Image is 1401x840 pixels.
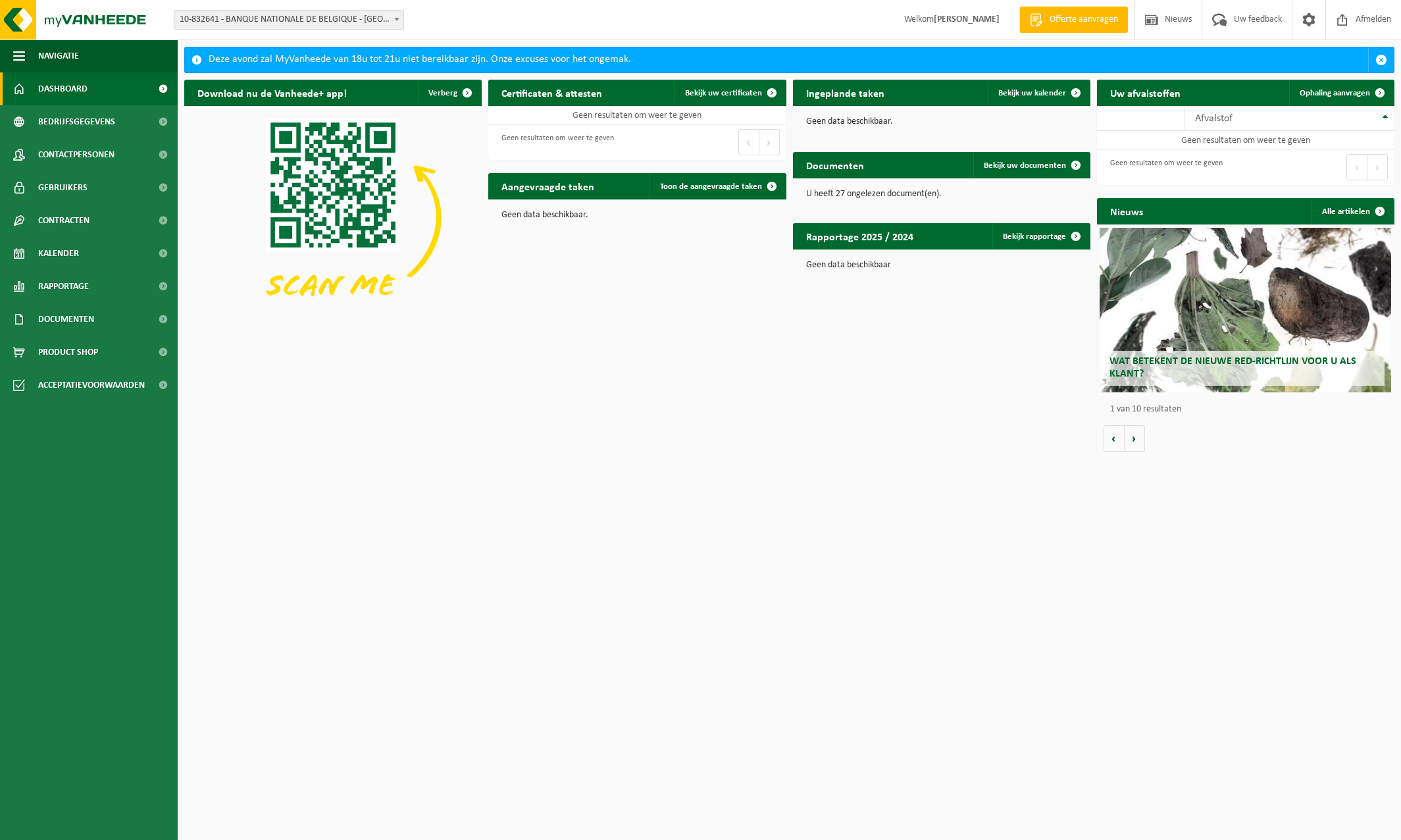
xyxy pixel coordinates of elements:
h2: Documenten [793,152,877,178]
a: Ophaling aanvragen [1289,80,1393,106]
h2: Download nu de Vanheede+ app! [184,80,360,105]
span: Afvalstof [1195,113,1233,124]
h2: Certificaten & attesten [488,80,615,105]
a: Bekijk rapportage [992,223,1089,249]
span: Kalender [38,237,79,270]
a: Bekijk uw kalender [988,80,1089,106]
button: Next [1367,154,1388,180]
span: Ophaling aanvragen [1300,89,1370,97]
td: Geen resultaten om weer te geven [1097,131,1394,149]
p: 1 van 10 resultaten [1110,405,1388,414]
span: Acceptatievoorwaarden [38,369,145,402]
a: Bekijk uw documenten [973,152,1089,178]
p: Geen data beschikbaar [806,261,1077,270]
button: Previous [1346,154,1367,180]
a: Toon de aangevraagde taken [650,173,785,199]
span: Documenten [38,303,94,336]
a: Wat betekent de nieuwe RED-richtlijn voor u als klant? [1100,228,1391,392]
span: Product Shop [38,336,98,369]
div: Geen resultaten om weer te geven [495,128,614,157]
p: Geen data beschikbaar. [806,117,1077,126]
span: Navigatie [38,39,79,72]
button: Volgende [1125,425,1145,452]
h2: Nieuws [1097,198,1156,224]
button: Previous [738,129,759,155]
span: Offerte aanvragen [1046,13,1121,26]
span: Bedrijfsgegevens [38,105,115,138]
p: Geen data beschikbaar. [501,211,773,220]
span: Contactpersonen [38,138,115,171]
span: Contracten [38,204,89,237]
span: Bekijk uw documenten [984,161,1066,170]
a: Offerte aanvragen [1019,7,1128,33]
span: Bekijk uw kalender [998,89,1066,97]
h2: Uw afvalstoffen [1097,80,1194,105]
h2: Rapportage 2025 / 2024 [793,223,927,249]
span: Wat betekent de nieuwe RED-richtlijn voor u als klant? [1109,356,1356,379]
span: 10-832641 - BANQUE NATIONALE DE BELGIQUE - RUE DE LA BANQUE - BRUXELLES [174,10,404,30]
button: Next [759,129,780,155]
span: Dashboard [38,72,88,105]
button: Verberg [418,80,480,106]
td: Geen resultaten om weer te geven [488,106,786,124]
p: U heeft 27 ongelezen document(en). [806,190,1077,199]
div: Deze avond zal MyVanheede van 18u tot 21u niet bereikbaar zijn. Onze excuses voor het ongemak. [209,47,1368,72]
span: Toon de aangevraagde taken [660,182,762,191]
button: Vorige [1104,425,1125,452]
a: Alle artikelen [1312,198,1393,224]
span: Bekijk uw certificaten [685,89,762,97]
span: Gebruikers [38,171,88,204]
span: Verberg [428,89,457,97]
a: Bekijk uw certificaten [675,80,785,106]
div: Geen resultaten om weer te geven [1104,153,1223,182]
img: Download de VHEPlus App [184,106,482,329]
strong: [PERSON_NAME] [934,14,1000,24]
span: Rapportage [38,270,89,303]
h2: Ingeplande taken [793,80,898,105]
span: 10-832641 - BANQUE NATIONALE DE BELGIQUE - RUE DE LA BANQUE - BRUXELLES [174,11,403,29]
h2: Aangevraagde taken [488,173,607,199]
